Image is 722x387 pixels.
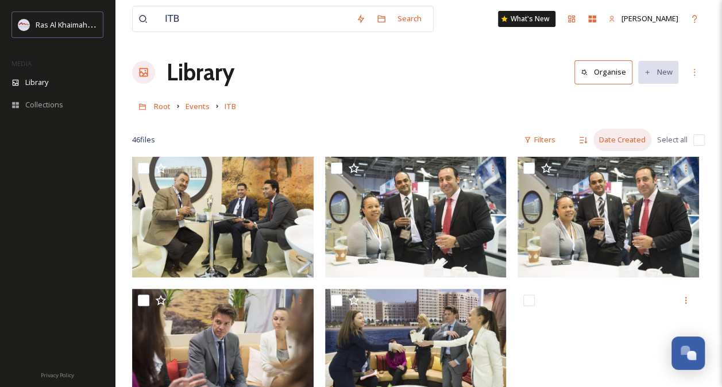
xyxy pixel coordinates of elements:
[41,367,74,381] a: Privacy Policy
[36,19,198,30] span: Ras Al Khaimah Tourism Development Authority
[154,99,171,113] a: Root
[671,336,705,370] button: Open Chat
[498,11,555,27] a: What's New
[186,101,210,111] span: Events
[132,134,155,145] span: 46 file s
[132,157,314,277] img: ITB Berlin 2014.jpg
[603,7,684,30] a: [PERSON_NAME]
[518,129,561,151] div: Filters
[574,60,632,84] button: Organise
[574,60,638,84] a: Organise
[392,7,427,30] div: Search
[154,101,171,111] span: Root
[518,157,699,277] img: ITB Berlin 2014.jpg
[25,77,48,88] span: Library
[225,101,236,111] span: ITB
[638,61,678,83] button: New
[186,99,210,113] a: Events
[159,6,350,32] input: Search your library
[225,99,236,113] a: ITB
[325,157,507,277] img: ITB Berlin 2014.jpg
[25,99,63,110] span: Collections
[657,134,688,145] span: Select all
[18,19,30,30] img: Logo_RAKTDA_RGB-01.png
[41,371,74,379] span: Privacy Policy
[621,13,678,24] span: [PERSON_NAME]
[11,59,32,68] span: MEDIA
[593,129,651,151] div: Date Created
[167,55,234,90] a: Library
